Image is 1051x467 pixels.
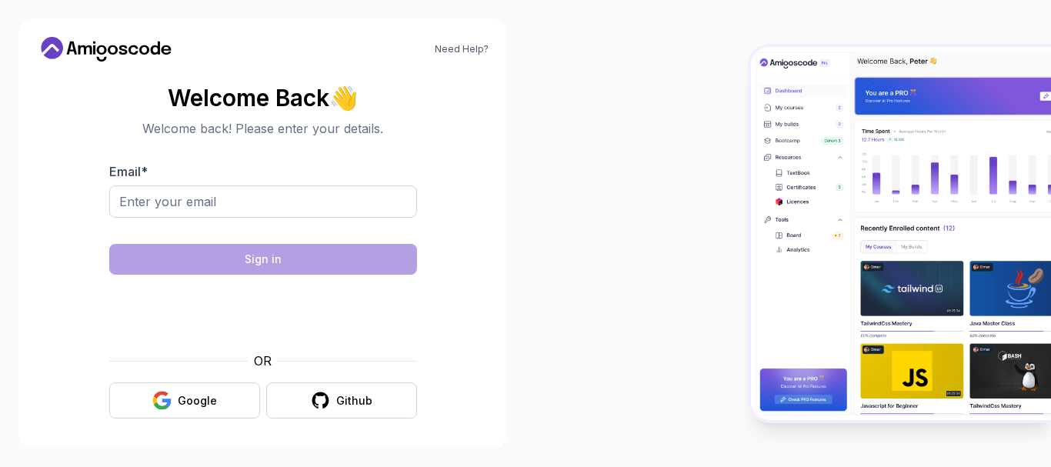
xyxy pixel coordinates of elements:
button: Sign in [109,244,417,275]
button: Google [109,382,260,419]
span: 👋 [327,81,363,115]
img: Amigoscode Dashboard [751,47,1051,421]
p: OR [254,352,272,370]
h2: Welcome Back [109,85,417,110]
a: Home link [37,37,175,62]
a: Need Help? [435,43,489,55]
label: Email * [109,164,148,179]
div: Github [336,393,372,409]
p: Welcome back! Please enter your details. [109,119,417,138]
div: Google [178,393,217,409]
button: Github [266,382,417,419]
iframe: Widget containing checkbox for hCaptcha security challenge [147,284,379,342]
div: Sign in [245,252,282,267]
input: Enter your email [109,185,417,218]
